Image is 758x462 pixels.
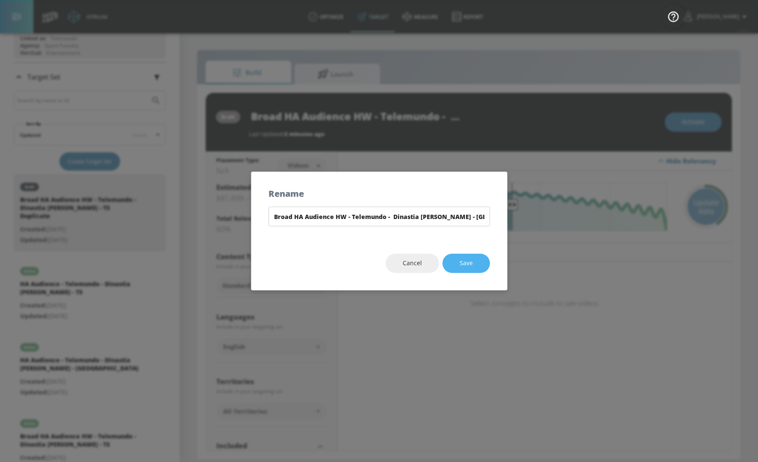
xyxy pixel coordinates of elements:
button: Open Resource Center [661,4,685,28]
button: Cancel [386,254,439,273]
span: Cancel [403,258,422,269]
span: Save [460,258,473,269]
h5: Rename [268,189,304,198]
button: Save [442,254,490,273]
